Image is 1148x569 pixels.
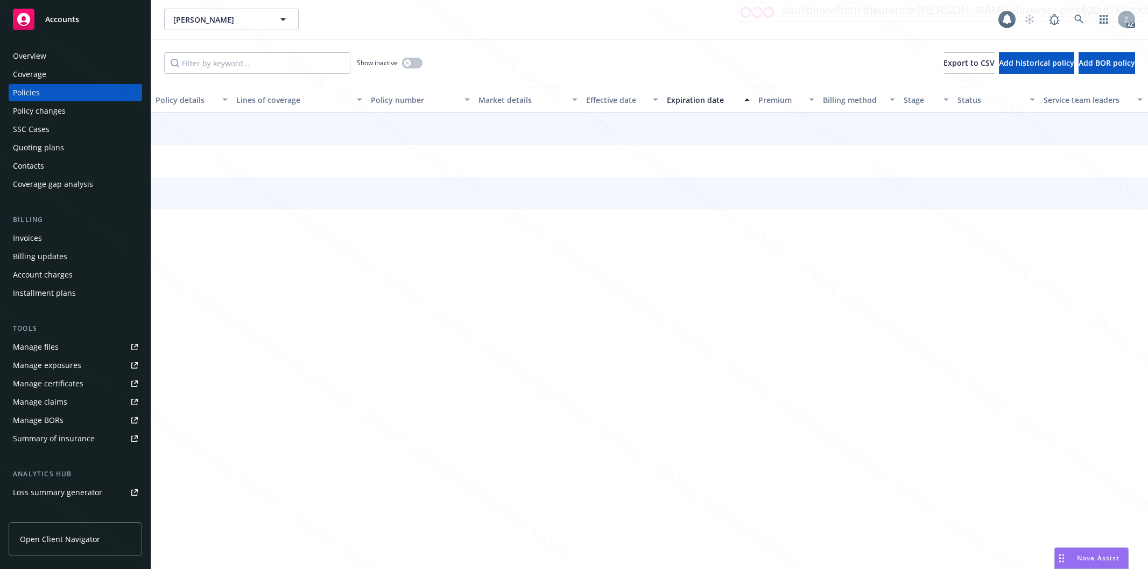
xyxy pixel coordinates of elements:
div: Manage certificates [13,375,83,392]
a: Billing updates [9,248,142,265]
span: Nova Assist [1077,553,1119,563]
div: Policies [13,84,40,101]
button: Policy details [151,87,232,113]
button: Nova Assist [1054,547,1129,569]
a: Installment plans [9,284,142,302]
button: Premium [754,87,819,113]
div: Contacts [13,157,44,175]
button: Billing method [819,87,899,113]
span: Export to CSV [943,58,995,68]
a: Quoting plans [9,139,142,156]
div: Overview [13,47,46,65]
div: Policy details [156,94,216,106]
button: [PERSON_NAME] [164,9,299,30]
div: Account charges [13,266,73,283]
a: Manage claims [9,393,142,411]
button: Add BOR policy [1079,52,1135,74]
a: Manage exposures [9,357,142,374]
div: Manage BORs [13,412,64,429]
div: Stage [904,94,937,106]
a: Manage certificates [9,375,142,392]
div: Loss summary generator [13,484,102,501]
span: Show inactive [357,58,398,67]
button: Lines of coverage [232,87,367,113]
a: Search [1068,9,1090,30]
div: Effective date [586,94,646,106]
span: Accounts [45,15,79,24]
button: Policy number [367,87,474,113]
div: SSC Cases [13,121,50,138]
div: Expiration date [667,94,738,106]
div: Service team leaders [1044,94,1131,106]
span: Open Client Navigator [20,533,100,545]
div: Market details [478,94,566,106]
button: Effective date [582,87,663,113]
a: Summary of insurance [9,430,142,447]
button: Add historical policy [999,52,1074,74]
a: Manage BORs [9,412,142,429]
div: Installment plans [13,284,76,302]
div: Premium [758,94,802,106]
button: Status [953,87,1039,113]
div: Invoices [13,230,42,247]
div: Status [957,94,1023,106]
a: Contacts [9,157,142,175]
div: Billing updates [13,248,67,265]
div: Lines of coverage [236,94,350,106]
div: Manage exposures [13,357,81,374]
div: Policy changes [13,102,66,120]
a: Policy changes [9,102,142,120]
a: SSC Cases [9,121,142,138]
a: Switch app [1093,9,1115,30]
a: Loss summary generator [9,484,142,501]
a: Coverage gap analysis [9,176,142,193]
a: Coverage [9,66,142,83]
span: [PERSON_NAME] [173,14,266,25]
div: Billing [9,214,142,225]
div: Summary of insurance [13,430,95,447]
div: Manage files [13,338,59,356]
a: Invoices [9,230,142,247]
a: Overview [9,47,142,65]
button: Market details [474,87,582,113]
div: Quoting plans [13,139,64,156]
div: Coverage [13,66,46,83]
a: Account charges [9,266,142,283]
div: Billing method [823,94,883,106]
a: Policies [9,84,142,101]
div: Manage claims [13,393,67,411]
button: Service team leaders [1039,87,1147,113]
span: Add historical policy [999,58,1074,68]
div: Policy number [371,94,458,106]
div: Tools [9,323,142,334]
button: Expiration date [663,87,754,113]
div: Analytics hub [9,469,142,480]
button: Stage [899,87,953,113]
button: Export to CSV [943,52,995,74]
div: Drag to move [1055,548,1068,568]
a: Report a Bug [1044,9,1065,30]
a: Manage files [9,338,142,356]
span: Add BOR policy [1079,58,1135,68]
a: Accounts [9,4,142,34]
a: Start snowing [1019,9,1040,30]
input: Filter by keyword... [164,52,350,74]
div: Coverage gap analysis [13,176,93,193]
